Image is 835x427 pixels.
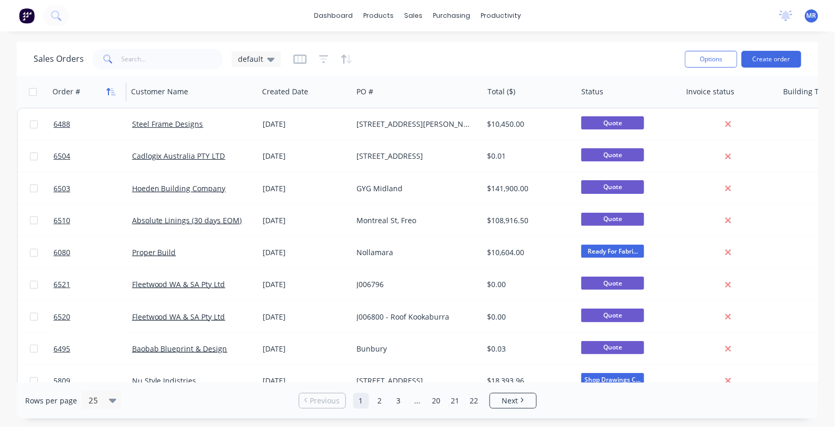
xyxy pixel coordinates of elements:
a: Hoeden Building Company [132,183,226,193]
div: J006800 - Roof Kookaburra [357,312,473,322]
div: [DATE] [263,247,349,258]
span: Previous [310,396,340,406]
a: 6521 [53,269,132,300]
span: Quote [581,277,644,290]
div: [DATE] [263,183,349,194]
button: Options [685,51,738,68]
a: 6495 [53,333,132,365]
a: Fleetwood WA & SA Pty Ltd [132,312,225,322]
div: [STREET_ADDRESS] [357,151,473,161]
a: Page 21 [448,393,463,409]
div: [DATE] [263,344,349,354]
div: Montreal St, Freo [357,215,473,226]
span: 6503 [53,183,70,194]
span: Quote [581,180,644,193]
div: [DATE] [263,279,349,290]
div: [DATE] [263,119,349,129]
span: default [238,53,263,64]
span: 6504 [53,151,70,161]
div: [STREET_ADDRESS] [357,376,473,386]
img: Factory [19,8,35,24]
div: $108,916.50 [487,215,569,226]
a: Page 2 [372,393,388,409]
div: sales [399,8,428,24]
div: [DATE] [263,312,349,322]
div: Order # [52,86,80,97]
div: Bunbury [357,344,473,354]
div: PO # [356,86,373,97]
a: dashboard [309,8,358,24]
span: 6080 [53,247,70,258]
span: Quote [581,148,644,161]
div: $141,900.00 [487,183,569,194]
a: Nu Style Indistries [132,376,197,386]
div: Created Date [262,86,308,97]
span: 6488 [53,119,70,129]
a: 6488 [53,108,132,140]
div: GYG Midland [357,183,473,194]
a: 6080 [53,237,132,268]
button: Create order [742,51,801,68]
div: $10,604.00 [487,247,569,258]
span: Quote [581,309,644,322]
div: $0.01 [487,151,569,161]
span: Quote [581,213,644,226]
a: Page 3 [391,393,407,409]
span: 6520 [53,312,70,322]
a: 6520 [53,301,132,333]
span: 5809 [53,376,70,386]
span: Quote [581,341,644,354]
span: Quote [581,116,644,129]
a: 6504 [53,140,132,172]
span: MR [807,11,817,20]
a: Page 22 [467,393,482,409]
input: Search... [122,49,224,70]
a: Absolute Linings (30 days EOM) [132,215,242,225]
div: Building Time [784,86,832,97]
div: [DATE] [263,215,349,226]
a: Baobab Blueprint & Design [132,344,227,354]
div: $18,393.96 [487,376,569,386]
a: Next page [490,396,536,406]
span: Ready For Fabri... [581,245,644,258]
ul: Pagination [295,393,541,409]
div: Nollamara [357,247,473,258]
div: Status [582,86,604,97]
a: Proper Build [132,247,176,257]
div: productivity [475,8,526,24]
a: Steel Frame Designs [132,119,203,129]
div: $10,450.00 [487,119,569,129]
a: Fleetwood WA & SA Pty Ltd [132,279,225,289]
div: $0.00 [487,279,569,290]
span: 6510 [53,215,70,226]
a: Previous page [299,396,345,406]
div: [STREET_ADDRESS][PERSON_NAME] [357,119,473,129]
div: [DATE] [263,151,349,161]
div: $0.00 [487,312,569,322]
a: Page 20 [429,393,444,409]
div: Customer Name [131,86,188,97]
div: purchasing [428,8,475,24]
div: Total ($) [487,86,515,97]
div: [DATE] [263,376,349,386]
div: J006796 [357,279,473,290]
span: 6521 [53,279,70,290]
a: Page 1 is your current page [353,393,369,409]
a: 5809 [53,365,132,397]
div: $0.03 [487,344,569,354]
a: 6503 [53,173,132,204]
span: Next [502,396,518,406]
span: Rows per page [25,396,77,406]
span: Shop Drawings C... [581,373,644,386]
a: 6510 [53,205,132,236]
a: Cadlogix Australia PTY LTD [132,151,225,161]
span: 6495 [53,344,70,354]
a: Jump forward [410,393,426,409]
div: products [358,8,399,24]
h1: Sales Orders [34,54,84,64]
div: Invoice status [687,86,735,97]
